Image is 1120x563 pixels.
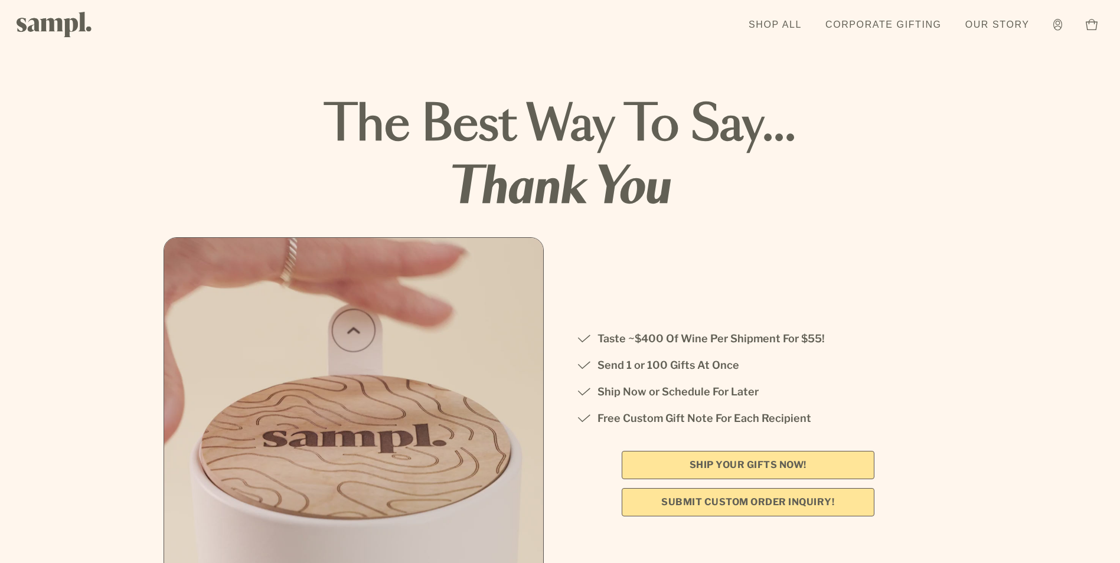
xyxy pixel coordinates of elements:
strong: The best way to say [324,102,796,149]
li: Ship Now or Schedule For Later [577,383,919,401]
a: Corporate Gifting [819,12,948,38]
img: Sampl logo [17,12,92,37]
li: Taste ~$400 Of Wine Per Shipment For $55! [577,330,919,348]
li: Free Custom Gift Note For Each Recipient [577,410,919,427]
a: SHIP YOUR GIFTS NOW! [622,451,874,479]
a: Shop All [743,12,808,38]
li: Send 1 or 100 Gifts At Once [577,356,919,374]
a: Submit Custom Order Inquiry! [622,488,874,516]
strong: thank you [164,157,957,220]
span: ... [762,102,796,149]
a: Our Story [959,12,1036,38]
